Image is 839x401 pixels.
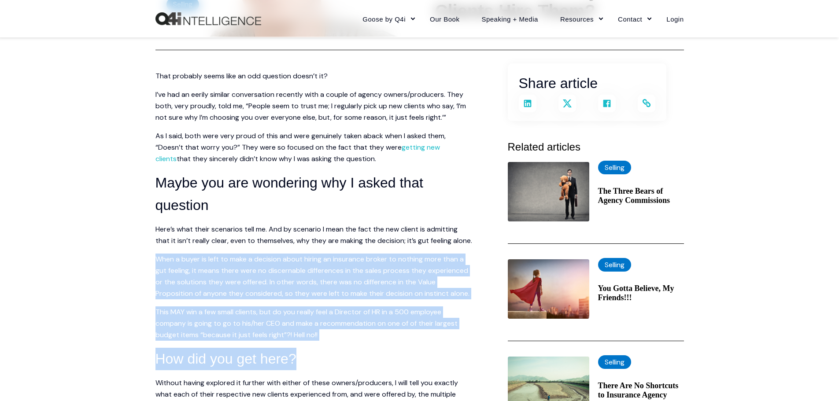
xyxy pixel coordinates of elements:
label: Selling [598,258,631,272]
iframe: Chat Widget [642,291,839,401]
h3: How did you get here? [155,348,473,370]
h3: Share article [519,72,655,95]
a: getting new clients [155,143,440,163]
p: Here’s what their scenarios tell me. And by scenario I mean the fact the new client is admitting ... [155,224,473,246]
label: Selling [598,355,631,369]
h3: Maybe you are wondering why I asked that question [155,172,473,217]
a: You Gotta Believe, My Friends!!! [598,284,684,302]
h3: Related articles [508,139,684,155]
label: Selling [598,161,631,174]
p: This MAY win a few small clients, but do you really feel a Director of HR in a 500 employee compa... [155,306,473,341]
p: I’ve had an eerily similar conversation recently with a couple of agency owners/producers. They b... [155,89,473,123]
a: The Three Bears of Agency Commissions [598,187,684,205]
img: Q4intelligence, LLC logo [155,12,261,26]
p: That probably seems like an odd question doesn’t it? [155,70,473,82]
p: As I said, both were very proud of this and were genuinely taken aback when I asked them, “Doesn’... [155,130,473,165]
p: When a buyer is left to make a decision about hiring an insurance broker to nothing more than a g... [155,254,473,299]
a: Back to Home [155,12,261,26]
